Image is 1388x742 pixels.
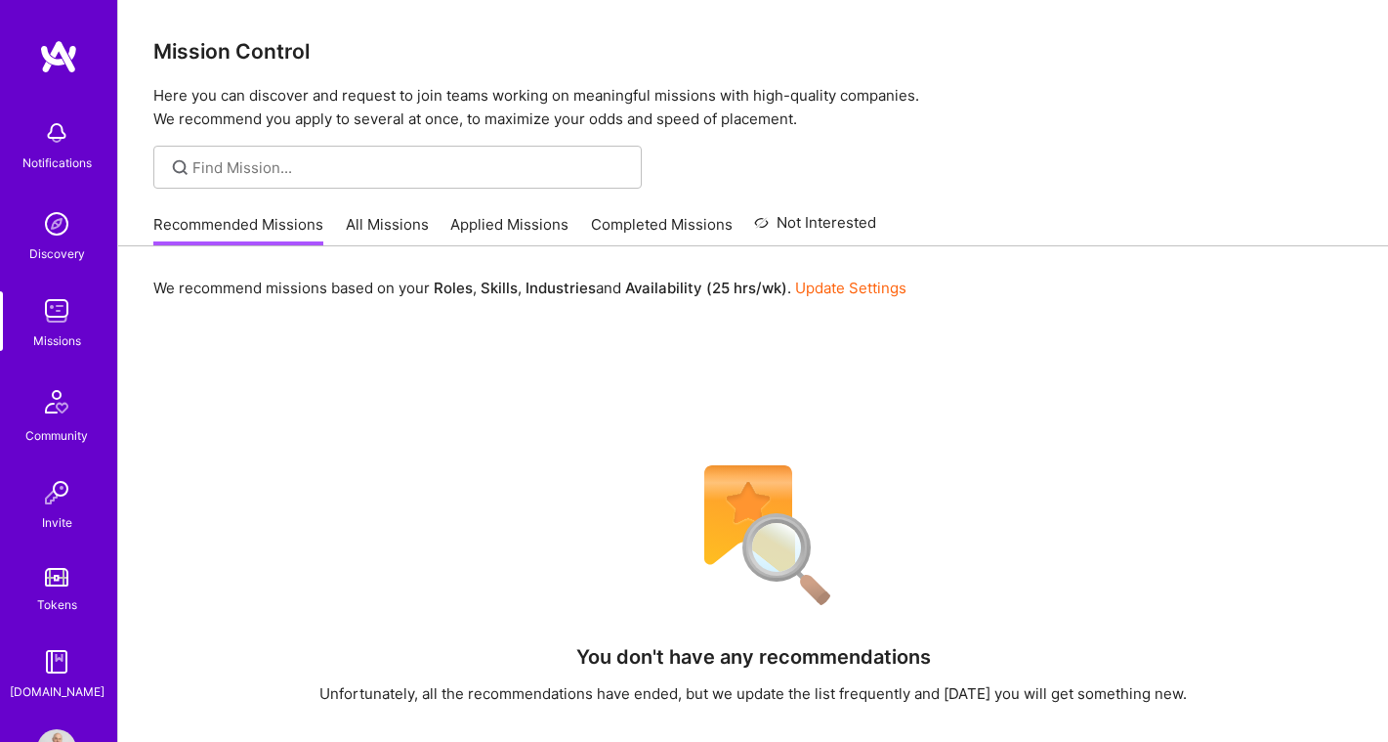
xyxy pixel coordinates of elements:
[10,681,105,702] div: [DOMAIN_NAME]
[33,330,81,351] div: Missions
[22,153,92,173] div: Notifications
[37,291,76,330] img: teamwork
[346,214,429,246] a: All Missions
[450,214,568,246] a: Applied Missions
[25,425,88,446] div: Community
[153,84,1353,131] p: Here you can discover and request to join teams working on meaningful missions with high-quality ...
[39,39,78,74] img: logo
[434,279,473,297] b: Roles
[153,214,323,246] a: Recommended Missions
[481,279,518,297] b: Skills
[37,113,76,153] img: bell
[37,594,77,615] div: Tokens
[169,156,191,179] i: icon SearchGrey
[33,378,80,425] img: Community
[576,645,931,669] h4: You don't have any recommendations
[37,473,76,512] img: Invite
[670,453,836,619] img: No Results
[591,214,733,246] a: Completed Missions
[795,279,906,297] a: Update Settings
[754,211,876,246] a: Not Interested
[29,243,85,264] div: Discovery
[192,157,627,178] input: Find Mission...
[153,278,906,298] p: We recommend missions based on your , , and .
[319,683,1187,704] div: Unfortunately, all the recommendations have ended, but we update the list frequently and [DATE] y...
[42,512,72,533] div: Invite
[37,204,76,243] img: discovery
[45,568,68,587] img: tokens
[526,279,596,297] b: Industries
[37,642,76,681] img: guide book
[625,279,787,297] b: Availability (25 hrs/wk)
[153,39,1353,64] h3: Mission Control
